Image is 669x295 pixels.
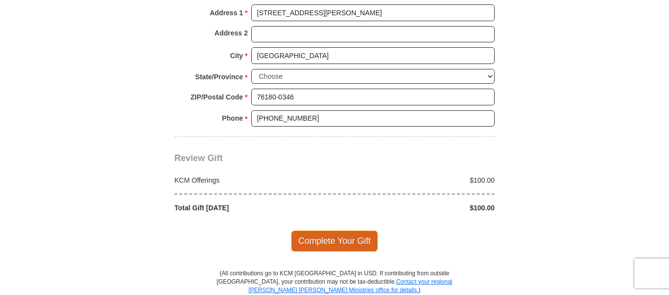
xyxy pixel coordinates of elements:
strong: City [230,49,243,63]
strong: Phone [222,111,243,125]
span: Review Gift [174,153,223,163]
div: $100.00 [334,203,500,213]
div: KCM Offerings [169,175,335,185]
strong: State/Province [195,70,243,84]
strong: Address 1 [210,6,243,20]
div: Total Gift [DATE] [169,203,335,213]
span: Complete Your Gift [291,230,378,251]
a: Contact your regional [PERSON_NAME] [PERSON_NAME] Ministries office for details. [248,278,452,294]
strong: ZIP/Postal Code [191,90,243,104]
div: $100.00 [334,175,500,185]
strong: Address 2 [214,26,248,40]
